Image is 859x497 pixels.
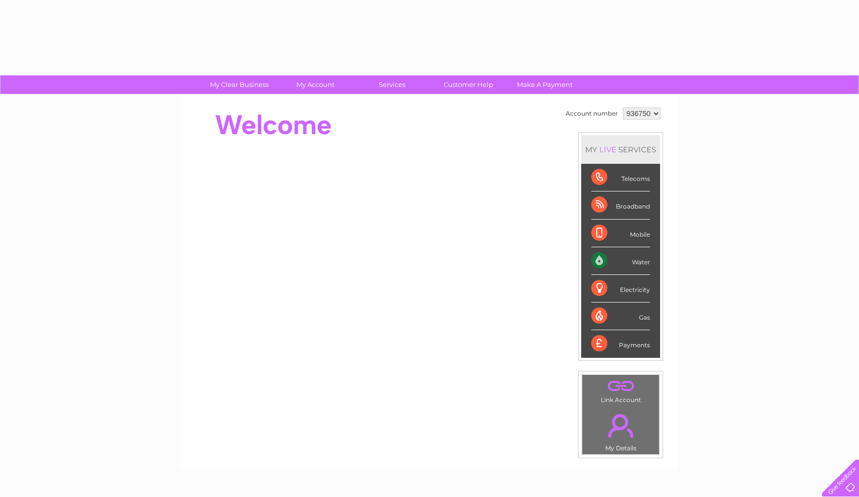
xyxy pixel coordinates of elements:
[582,406,660,455] td: My Details
[581,135,660,164] div: MY SERVICES
[591,303,650,330] div: Gas
[591,330,650,357] div: Payments
[585,408,657,443] a: .
[597,145,618,154] div: LIVE
[591,164,650,191] div: Telecoms
[351,75,434,94] a: Services
[427,75,510,94] a: Customer Help
[591,191,650,219] div: Broadband
[274,75,357,94] a: My Account
[582,374,660,406] td: Link Account
[591,275,650,303] div: Electricity
[591,247,650,275] div: Water
[591,220,650,247] div: Mobile
[198,75,281,94] a: My Clear Business
[563,105,620,122] td: Account number
[585,377,657,395] a: .
[503,75,586,94] a: Make A Payment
